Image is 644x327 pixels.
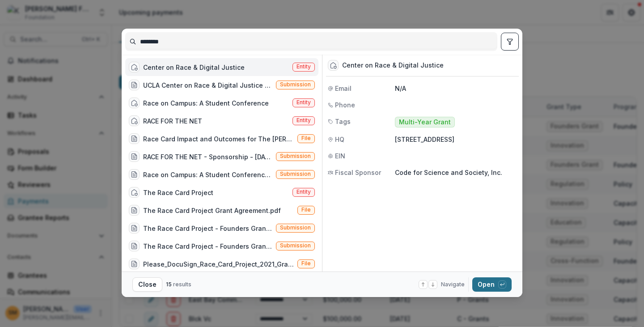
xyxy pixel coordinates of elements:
span: Submission [280,153,311,159]
span: Entity [297,64,311,70]
span: 15 [166,281,172,288]
div: RACE FOR THE NET [143,116,202,126]
div: Center on Race & Digital Justice [143,63,245,72]
button: Open [472,277,512,292]
span: Tags [335,117,351,126]
span: Submission [280,81,311,88]
div: Race on Campus: A Student Conference [143,98,269,108]
div: Please_DocuSign_Race_Card_Project_2021_Grant.pdf [143,259,294,269]
span: Fiscal Sponsor [335,168,381,177]
span: Entity [297,189,311,195]
p: N/A [395,84,517,93]
span: File [301,207,311,213]
div: RACE FOR THE NET - Sponsorship - [DATE] [143,152,272,161]
span: Entity [297,99,311,106]
div: The Race Card Project - Founders Grant - [DATE] [143,224,272,233]
div: Race on Campus: A Student Conference - Strategic Grant - [DATE] [143,170,272,179]
div: The Race Card Project Grant Agreement.pdf [143,206,281,215]
span: Multi-Year Grant [399,119,451,126]
span: Submission [280,171,311,177]
button: Close [132,277,162,292]
span: HQ [335,135,344,144]
span: File [301,135,311,141]
span: Phone [335,100,355,110]
div: Center on Race & Digital Justice [342,62,444,69]
p: Code for Science and Society, Inc. [395,168,517,177]
span: File [301,260,311,267]
span: Email [335,84,352,93]
div: The Race Card Project - Founders Grant - [DATE] [143,242,272,251]
span: Submission [280,242,311,249]
p: [STREET_ADDRESS] [395,135,517,144]
div: Race Card Impact and Outcomes for The [PERSON_NAME] Center.pdf [143,134,294,144]
div: UCLA Center on Race & Digital Justice - Strategic Grant - [DATE] [143,81,272,90]
span: results [173,281,191,288]
span: Entity [297,117,311,123]
span: Navigate [441,280,465,289]
div: The Race Card Project [143,188,213,197]
span: Submission [280,225,311,231]
span: EIN [335,151,345,161]
button: toggle filters [501,33,519,51]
